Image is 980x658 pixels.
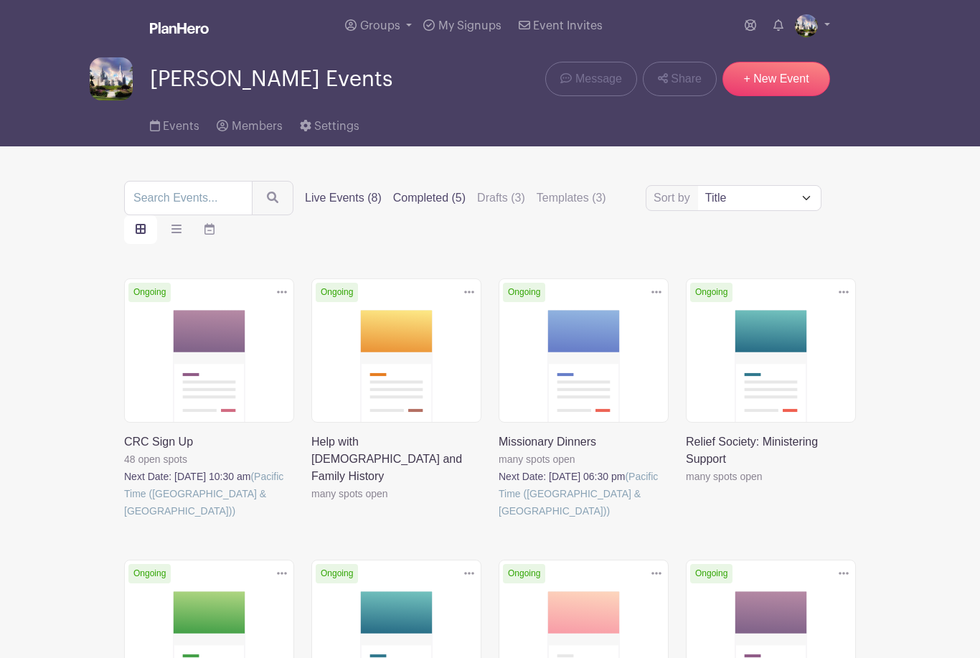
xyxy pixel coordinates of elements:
span: [PERSON_NAME] Events [150,67,392,91]
span: Event Invites [533,20,603,32]
a: Share [643,62,717,96]
a: Members [217,100,282,146]
span: Groups [360,20,400,32]
span: Members [232,121,283,132]
div: order and view [124,215,226,244]
a: Settings [300,100,359,146]
a: + New Event [722,62,830,96]
label: Templates (3) [537,189,606,207]
img: download%20(1).jpeg [90,57,133,100]
label: Live Events (8) [305,189,382,207]
label: Sort by [654,189,694,207]
span: My Signups [438,20,501,32]
label: Drafts (3) [477,189,525,207]
a: Message [545,62,636,96]
a: Events [150,100,199,146]
span: Share [671,70,702,88]
span: Events [163,121,199,132]
img: download%20(1).jpeg [795,14,818,37]
span: Message [575,70,622,88]
span: Settings [314,121,359,132]
div: filters [305,189,606,207]
img: logo_white-6c42ec7e38ccf1d336a20a19083b03d10ae64f83f12c07503d8b9e83406b4c7d.svg [150,22,209,34]
label: Completed (5) [393,189,466,207]
input: Search Events... [124,181,253,215]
